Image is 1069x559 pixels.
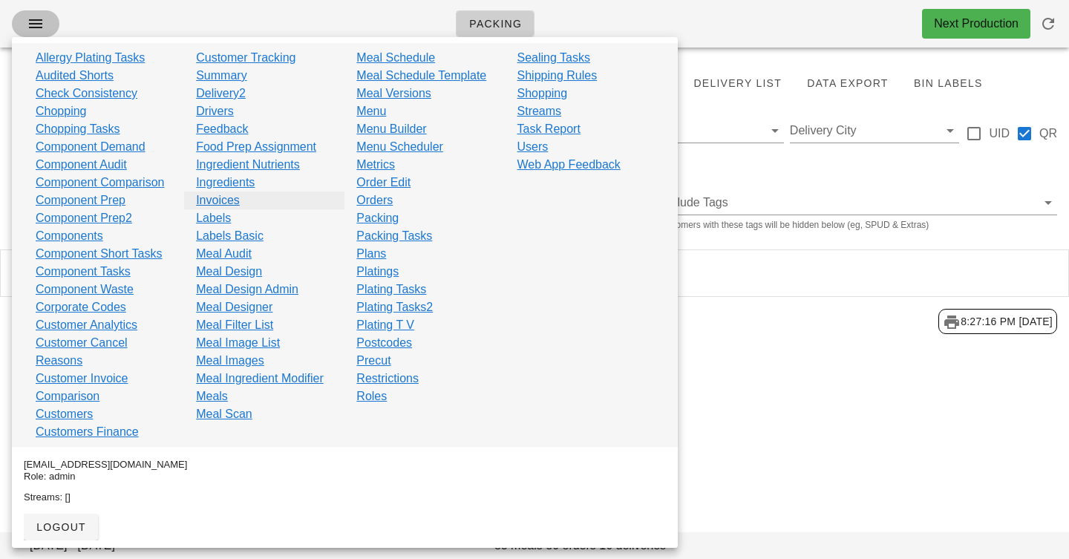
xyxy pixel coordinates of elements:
[356,227,432,245] a: Packing Tasks
[36,245,162,263] a: Component Short Tasks
[196,156,300,174] a: Ingredient Nutrients
[1039,126,1057,141] label: QR
[196,298,272,316] a: Meal Designer
[36,67,114,85] a: Audited Shorts
[790,119,960,143] div: Delivery City
[36,156,127,174] a: Component Audit
[517,138,549,156] a: Users
[658,220,1057,229] div: Customers with these tags will be hidden below (eg, SPUD & Extras)
[36,521,86,533] span: logout
[517,85,568,102] a: Shopping
[196,227,264,245] a: Labels Basic
[356,370,419,388] a: Restrictions
[356,49,435,67] a: Meal Schedule
[24,459,666,471] div: [EMAIL_ADDRESS][DOMAIN_NAME]
[36,209,132,227] a: Component Prep2
[36,174,164,192] a: Component Comparison
[356,138,443,156] a: Menu Scheduler
[36,227,103,245] a: Components
[913,77,983,89] span: Bin Labels
[356,281,426,298] a: Plating Tasks
[196,120,248,138] a: Feedback
[356,156,395,174] a: Metrics
[517,120,581,138] a: Task Report
[24,514,98,540] button: logout
[36,192,125,209] a: Component Prep
[693,77,782,89] span: Delivery List
[196,49,333,85] a: Customer Tracking Summary
[196,85,246,102] a: Delivery2
[36,49,145,67] a: Allergy Plating Tasks
[517,102,562,120] a: Streams
[356,334,412,352] a: Postcodes
[196,370,324,388] a: Meal Ingredient Modifier
[468,18,522,30] span: Packing
[36,120,120,138] a: Chopping Tasks
[806,77,889,89] span: Data Export
[356,67,486,85] a: Meal Schedule Template
[356,85,431,102] a: Meal Versions
[24,491,666,503] div: Streams: []
[36,298,126,316] a: Corporate Codes
[196,209,231,227] a: Labels
[196,174,255,192] a: Ingredients
[797,65,898,101] button: Data Export
[196,138,316,156] a: Food Prep Assignment
[934,15,1019,33] div: Next Production
[196,263,262,281] a: Meal Design
[517,67,598,85] a: Shipping Rules
[684,65,791,101] button: Delivery List
[989,126,1010,141] label: UID
[196,405,252,423] a: Meal Scan
[456,10,534,37] a: Packing
[196,316,273,334] a: Meal Filter List
[36,281,134,298] a: Component Waste
[196,102,234,120] a: Drivers
[614,119,784,143] div: Location
[196,192,240,209] a: Invoices
[356,263,399,281] a: Platings
[196,334,280,352] a: Meal Image List
[196,281,298,298] a: Meal Design Admin
[36,370,172,405] a: Customer Invoice Comparison
[356,102,386,120] a: Menu
[36,138,146,156] a: Component Demand
[36,334,172,370] a: Customer Cancel Reasons
[517,49,590,67] a: Sealing Tasks
[196,388,228,405] a: Meals
[356,209,399,227] a: Packing
[36,405,93,423] a: Customers
[196,245,252,263] a: Meal Audit
[36,423,139,441] a: Customers Finance
[658,191,1057,215] div: Exclude Tags
[36,102,87,120] a: Chopping
[24,471,666,483] div: Role: admin
[356,120,426,138] a: Menu Builder
[356,192,393,209] a: Orders
[904,65,993,101] button: Bin Labels
[356,388,387,405] a: Roles
[36,263,131,281] a: Component Tasks
[938,309,1057,334] div: 8:27:16 PM [DATE]
[356,174,411,192] a: Order Edit
[356,298,433,316] a: Plating Tasks2
[356,352,390,370] a: Precut
[36,316,137,334] a: Customer Analytics
[517,156,621,174] a: Web App Feedback
[36,85,137,102] a: Check Consistency
[356,245,386,263] a: Plans
[196,352,264,370] a: Meal Images
[356,316,414,334] a: Plating T V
